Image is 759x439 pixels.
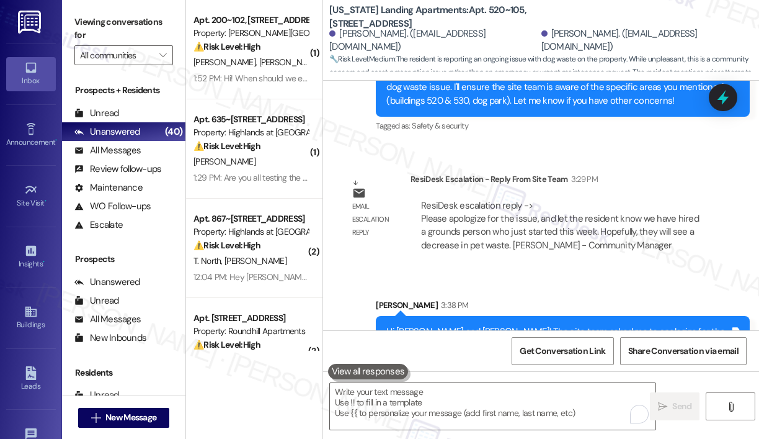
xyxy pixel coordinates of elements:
[62,366,185,379] div: Residents
[159,50,166,60] i: 
[386,68,730,107] div: Hi [PERSON_NAME] and [PERSON_NAME], I understand your frustration regarding the dog waste issue. ...
[672,400,691,413] span: Send
[352,200,401,240] div: Email escalation reply
[74,332,146,345] div: New Inbounds
[411,173,716,190] div: ResiDesk Escalation - Reply From Site Team
[520,345,605,358] span: Get Conversation Link
[438,299,468,312] div: 3:38 PM
[6,240,56,274] a: Insights •
[193,212,308,225] div: Apt. 867~[STREET_ADDRESS]
[193,156,255,167] span: [PERSON_NAME]
[193,57,259,68] span: [PERSON_NAME]
[329,27,538,54] div: [PERSON_NAME]. ([EMAIL_ADDRESS][DOMAIN_NAME])
[412,120,468,131] span: Safety & security
[193,113,308,126] div: Apt. 635~[STREET_ADDRESS]
[620,337,747,365] button: Share Conversation via email
[45,197,47,206] span: •
[628,345,739,358] span: Share Conversation via email
[6,179,56,213] a: Site Visit •
[541,27,750,54] div: [PERSON_NAME]. ([EMAIL_ADDRESS][DOMAIN_NAME])
[55,136,57,145] span: •
[421,199,699,251] div: ResiDesk escalation reply -> Please apologize for the issue, and let the resident know we have hi...
[74,163,161,176] div: Review follow-ups
[193,255,224,266] span: T. North
[193,225,308,238] div: Property: Highlands at [GEOGRAPHIC_DATA] Apartments
[224,255,286,266] span: [PERSON_NAME]
[376,299,750,316] div: [PERSON_NAME]
[330,383,655,430] textarea: To enrich screen reader interactions, please activate Accessibility in Grammarly extension settings
[74,12,173,45] label: Viewing conversations for
[6,57,56,91] a: Inbox
[91,413,100,423] i: 
[6,363,56,396] a: Leads
[658,402,667,412] i: 
[193,41,260,52] strong: ⚠️ Risk Level: High
[43,258,45,266] span: •
[74,181,143,194] div: Maintenance
[62,253,185,266] div: Prospects
[193,240,260,251] strong: ⚠️ Risk Level: High
[74,200,151,213] div: WO Follow-ups
[105,411,156,424] span: New Message
[74,144,141,157] div: All Messages
[78,408,170,428] button: New Message
[193,14,308,27] div: Apt. 200~102, [STREET_ADDRESS][PERSON_NAME]
[62,84,185,97] div: Prospects + Residents
[193,27,308,40] div: Property: [PERSON_NAME][GEOGRAPHIC_DATA]
[74,389,119,402] div: Unread
[193,73,561,84] div: 1:52 PM: Hi! When should we expect to have these spiders removed? Nervous the eggs will hatch soon
[74,107,119,120] div: Unread
[74,125,140,138] div: Unanswered
[74,313,141,326] div: All Messages
[193,312,308,325] div: Apt. [STREET_ADDRESS]
[74,294,119,307] div: Unread
[162,122,185,142] div: (40)
[74,219,123,232] div: Escalate
[193,126,308,139] div: Property: Highlands at [GEOGRAPHIC_DATA] Apartments
[80,45,153,65] input: All communities
[18,11,43,34] img: ResiDesk Logo
[74,276,140,289] div: Unanswered
[329,4,577,30] b: [US_STATE] Landing Apartments: Apt. 520~105, [STREET_ADDRESS]
[193,172,482,183] div: 1:29 PM: Are you all testing the fire alarms? Building 635 apt 301 it keeps going off
[650,392,699,420] button: Send
[329,54,395,64] strong: 🔧 Risk Level: Medium
[193,140,260,152] strong: ⚠️ Risk Level: High
[193,339,260,350] strong: ⚠️ Risk Level: High
[568,173,598,186] div: 3:29 PM
[376,117,750,135] div: Tagged as:
[726,402,735,412] i: 
[259,57,321,68] span: [PERSON_NAME]
[512,337,613,365] button: Get Conversation Link
[329,53,759,106] span: : The resident is reporting an ongoing issue with dog waste on the property. While unpleasant, th...
[386,325,730,379] div: Hi [PERSON_NAME] and [PERSON_NAME]! The site team asked me to apologize for the issue and share t...
[193,325,308,338] div: Property: Roundhill Apartments
[6,301,56,335] a: Buildings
